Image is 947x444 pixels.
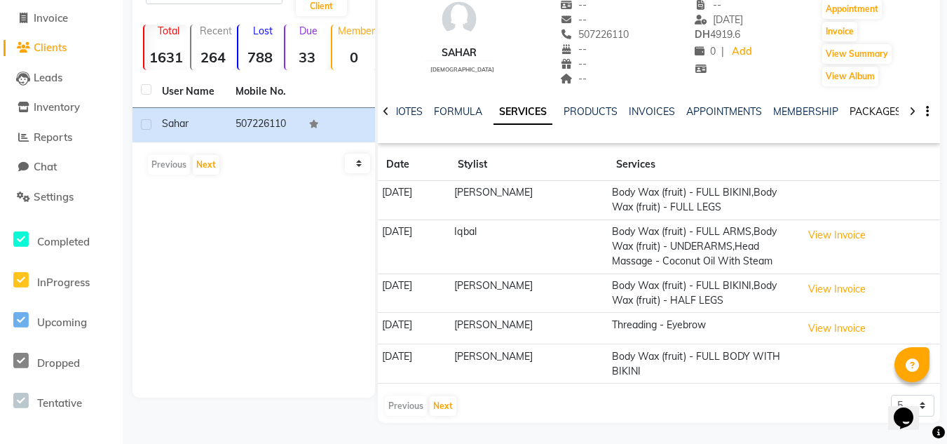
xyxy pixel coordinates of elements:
span: Upcoming [37,316,87,329]
td: 507226110 [227,108,301,142]
a: Leads [4,70,119,86]
span: Chat [34,160,57,173]
span: Sahar [162,117,189,130]
p: Total [150,25,187,37]
strong: 1631 [144,48,187,66]
span: Reports [34,130,72,144]
button: View Album [822,67,878,86]
span: Dropped [37,356,80,370]
span: Settings [34,190,74,203]
button: View Invoice [802,278,872,300]
span: 507226110 [560,28,629,41]
p: Due [288,25,328,37]
td: [PERSON_NAME] [449,181,607,220]
a: SERVICES [493,100,552,125]
td: [PERSON_NAME] [449,344,607,384]
span: Clients [34,41,67,54]
a: Inventory [4,100,119,116]
th: Date [378,149,450,181]
span: -- [560,58,587,70]
a: Invoice [4,11,119,27]
button: View Invoice [802,318,872,339]
span: 0 [695,45,716,58]
span: DH [695,28,710,41]
div: Sahar [425,46,494,60]
span: [DEMOGRAPHIC_DATA] [430,66,494,73]
button: View Summary [822,44,892,64]
button: Invoice [822,22,857,41]
span: | [721,44,724,59]
span: Leads [34,71,62,84]
td: Iqbal [449,220,607,274]
td: [DATE] [378,313,450,344]
td: [PERSON_NAME] [449,274,607,313]
p: Lost [244,25,281,37]
a: PRODUCTS [564,105,618,118]
td: [DATE] [378,181,450,220]
span: -- [560,43,587,55]
p: Recent [197,25,234,37]
td: [DATE] [378,220,450,274]
a: Chat [4,159,119,175]
a: INVOICES [629,105,675,118]
a: FORMULA [434,105,482,118]
strong: 264 [191,48,234,66]
a: APPOINTMENTS [686,105,762,118]
td: Body Wax (fruit) - FULL ARMS,Body Wax (fruit) - UNDERARMS,Head Massage - Coconut Oil With Steam [608,220,798,274]
span: Tentative [37,396,82,410]
span: InProgress [37,276,90,289]
a: Add [730,42,754,62]
span: 4919.6 [695,28,740,41]
span: -- [560,72,587,85]
a: Reports [4,130,119,146]
strong: 33 [285,48,328,66]
td: Body Wax (fruit) - FULL BODY WITH BIKINI [608,344,798,384]
td: Body Wax (fruit) - FULL BIKINI,Body Wax (fruit) - HALF LEGS [608,274,798,313]
td: Body Wax (fruit) - FULL BIKINI,Body Wax (fruit) - FULL LEGS [608,181,798,220]
td: [PERSON_NAME] [449,313,607,344]
strong: 0 [332,48,375,66]
th: Mobile No. [227,76,301,108]
a: NOTES [391,105,423,118]
a: PACKAGES [850,105,901,118]
th: Stylist [449,149,607,181]
th: User Name [154,76,227,108]
a: Clients [4,40,119,56]
span: [DATE] [695,13,743,26]
span: Invoice [34,11,68,25]
p: Member [338,25,375,37]
td: [DATE] [378,274,450,313]
td: [DATE] [378,344,450,384]
td: Threading - Eyebrow [608,313,798,344]
strong: 788 [238,48,281,66]
span: -- [560,13,587,26]
span: Completed [37,235,90,248]
th: Services [608,149,798,181]
button: View Invoice [802,224,872,246]
button: Next [193,155,219,175]
button: Next [430,396,456,416]
span: Inventory [34,100,80,114]
iframe: chat widget [888,388,933,430]
a: Settings [4,189,119,206]
a: MEMBERSHIP [773,105,838,118]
